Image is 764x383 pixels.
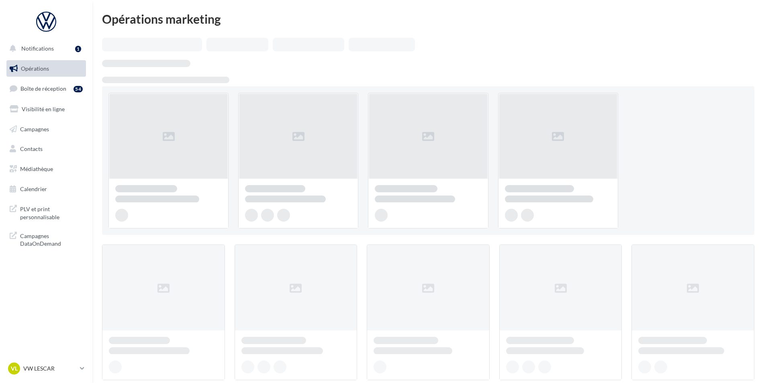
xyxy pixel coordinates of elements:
[5,161,88,177] a: Médiathèque
[5,80,88,97] a: Boîte de réception54
[20,85,66,92] span: Boîte de réception
[21,45,54,52] span: Notifications
[20,230,83,248] span: Campagnes DataOnDemand
[22,106,65,112] span: Visibilité en ligne
[5,60,88,77] a: Opérations
[5,227,88,251] a: Campagnes DataOnDemand
[5,40,84,57] button: Notifications 1
[5,121,88,138] a: Campagnes
[11,365,18,373] span: VL
[5,101,88,118] a: Visibilité en ligne
[75,46,81,52] div: 1
[20,145,43,152] span: Contacts
[102,13,754,25] div: Opérations marketing
[5,141,88,157] a: Contacts
[20,204,83,221] span: PLV et print personnalisable
[20,125,49,132] span: Campagnes
[21,65,49,72] span: Opérations
[23,365,77,373] p: VW LESCAR
[5,200,88,224] a: PLV et print personnalisable
[20,185,47,192] span: Calendrier
[74,86,83,92] div: 54
[6,361,86,376] a: VL VW LESCAR
[5,181,88,198] a: Calendrier
[20,165,53,172] span: Médiathèque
